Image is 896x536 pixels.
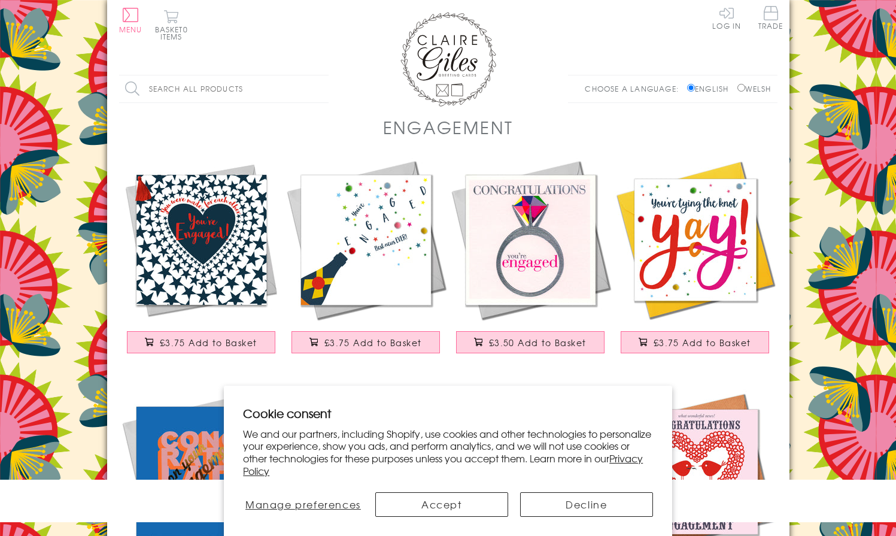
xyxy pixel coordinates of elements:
[119,158,284,322] img: Engagement Card, Heart in Stars, Wedding, Embellished with a colourful tassel
[284,158,448,322] img: Wedding Card, Pop! You're Engaged Best News, Embellished with colourful pompoms
[400,12,496,107] img: Claire Giles Greetings Cards
[324,337,422,349] span: £3.75 Add to Basket
[687,84,695,92] input: English
[737,83,772,94] label: Welsh
[613,158,777,365] a: Wedding Engagement Card, Tying the Knot Yay! Embellished with colourful pompoms £3.75 Add to Basket
[585,83,685,94] p: Choose a language:
[155,10,188,40] button: Basket0 items
[654,337,751,349] span: £3.75 Add to Basket
[448,158,613,365] a: Wedding Card, Ring, Congratulations you're Engaged, Embossed and Foiled text £3.50 Add to Basket
[119,24,142,35] span: Menu
[317,75,329,102] input: Search
[160,337,257,349] span: £3.75 Add to Basket
[448,158,613,322] img: Wedding Card, Ring, Congratulations you're Engaged, Embossed and Foiled text
[712,6,741,29] a: Log In
[127,331,275,353] button: £3.75 Add to Basket
[291,331,440,353] button: £3.75 Add to Basket
[119,8,142,33] button: Menu
[520,492,653,517] button: Decline
[758,6,783,32] a: Trade
[243,405,653,422] h2: Cookie consent
[375,492,508,517] button: Accept
[245,497,361,511] span: Manage preferences
[243,428,653,477] p: We and our partners, including Shopify, use cookies and other technologies to personalize your ex...
[687,83,734,94] label: English
[737,84,745,92] input: Welsh
[160,24,188,42] span: 0 items
[284,158,448,365] a: Wedding Card, Pop! You're Engaged Best News, Embellished with colourful pompoms £3.75 Add to Basket
[119,75,329,102] input: Search all products
[119,158,284,365] a: Engagement Card, Heart in Stars, Wedding, Embellished with a colourful tassel £3.75 Add to Basket
[758,6,783,29] span: Trade
[243,492,363,517] button: Manage preferences
[613,158,777,322] img: Wedding Engagement Card, Tying the Knot Yay! Embellished with colourful pompoms
[489,337,587,349] span: £3.50 Add to Basket
[243,451,643,478] a: Privacy Policy
[383,115,514,140] h1: Engagement
[621,331,769,353] button: £3.75 Add to Basket
[456,331,605,353] button: £3.50 Add to Basket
